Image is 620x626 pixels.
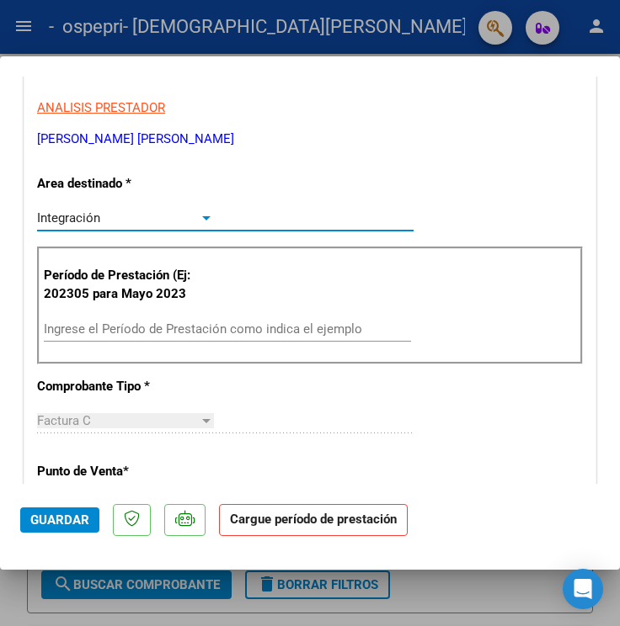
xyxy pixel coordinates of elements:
[37,462,200,481] p: Punto de Venta
[30,512,89,528] span: Guardar
[20,507,99,533] button: Guardar
[219,504,408,537] strong: Cargue período de prestación
[37,377,200,396] p: Comprobante Tipo *
[563,569,603,609] div: Open Intercom Messenger
[37,130,583,149] p: [PERSON_NAME] [PERSON_NAME]
[37,413,91,428] span: Factura C
[37,100,165,115] span: ANALISIS PRESTADOR
[44,266,204,304] p: Período de Prestación (Ej: 202305 para Mayo 2023
[37,210,100,225] span: Integración
[37,174,200,194] p: Area destinado *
